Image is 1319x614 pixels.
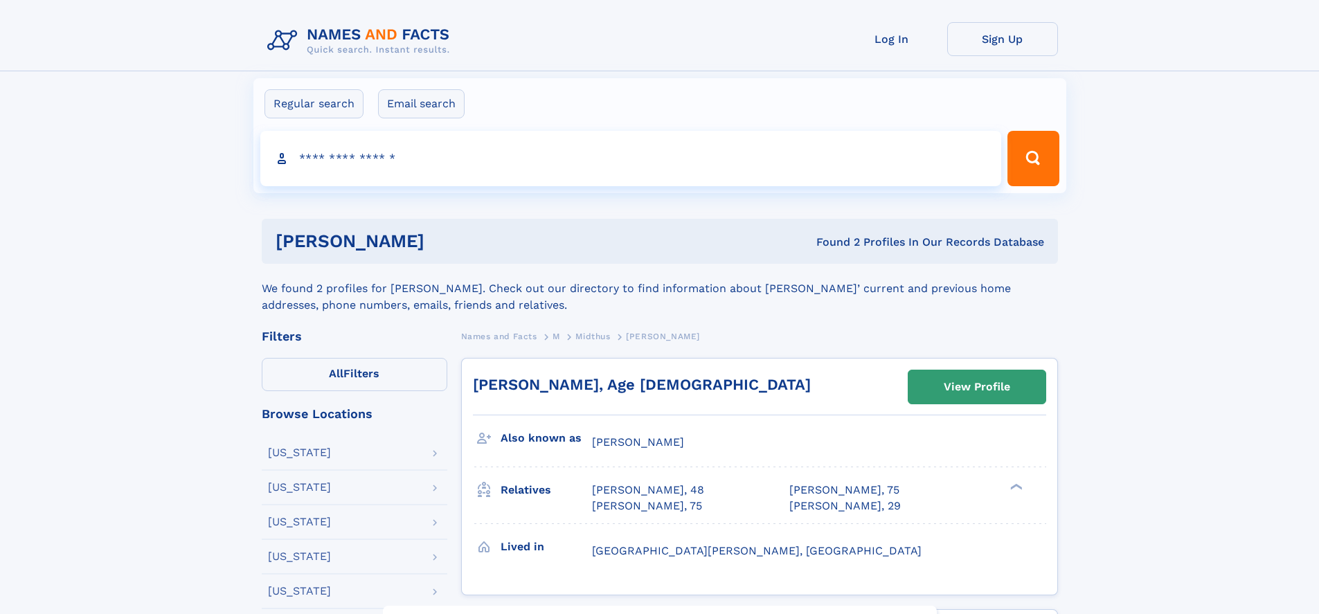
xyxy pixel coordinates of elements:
[1007,482,1023,491] div: ❯
[262,330,447,343] div: Filters
[908,370,1046,404] a: View Profile
[836,22,947,56] a: Log In
[501,426,592,450] h3: Also known as
[626,332,700,341] span: [PERSON_NAME]
[592,435,684,449] span: [PERSON_NAME]
[947,22,1058,56] a: Sign Up
[1007,131,1059,186] button: Search Button
[264,89,364,118] label: Regular search
[262,358,447,391] label: Filters
[262,264,1058,314] div: We found 2 profiles for [PERSON_NAME]. Check out our directory to find information about [PERSON_...
[620,235,1044,250] div: Found 2 Profiles In Our Records Database
[268,482,331,493] div: [US_STATE]
[789,498,901,514] a: [PERSON_NAME], 29
[268,586,331,597] div: [US_STATE]
[461,327,537,345] a: Names and Facts
[501,478,592,502] h3: Relatives
[553,327,560,345] a: M
[592,498,702,514] a: [PERSON_NAME], 75
[262,22,461,60] img: Logo Names and Facts
[276,233,620,250] h1: [PERSON_NAME]
[268,551,331,562] div: [US_STATE]
[592,544,922,557] span: [GEOGRAPHIC_DATA][PERSON_NAME], [GEOGRAPHIC_DATA]
[553,332,560,341] span: M
[378,89,465,118] label: Email search
[501,535,592,559] h3: Lived in
[268,447,331,458] div: [US_STATE]
[268,516,331,527] div: [US_STATE]
[944,371,1010,403] div: View Profile
[260,131,1002,186] input: search input
[592,482,704,498] a: [PERSON_NAME], 48
[575,327,610,345] a: Midthus
[329,367,343,380] span: All
[575,332,610,341] span: Midthus
[473,376,811,393] a: [PERSON_NAME], Age [DEMOGRAPHIC_DATA]
[789,482,899,498] a: [PERSON_NAME], 75
[262,408,447,420] div: Browse Locations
